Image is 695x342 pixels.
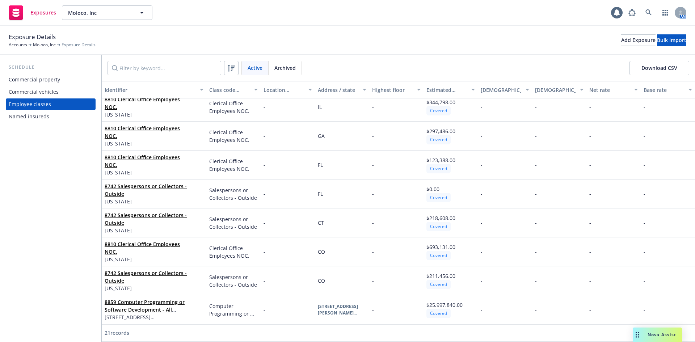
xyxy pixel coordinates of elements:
[105,269,189,284] span: 8742 Salespersons or Collectors - Outside
[426,164,451,173] div: Covered
[535,104,537,110] span: -
[426,273,455,279] span: $211,456.00
[209,129,249,143] span: Clerical Office Employees NOC.
[426,215,455,221] span: $218,608.00
[105,125,180,139] a: 8810 Clerical Office Employees NOC.
[264,306,265,313] span: -
[478,81,532,98] button: Full-time employee
[372,104,374,110] span: -
[315,81,369,98] button: Address / state
[9,86,59,98] div: Commercial vehicles
[658,5,673,20] a: Switch app
[105,313,189,321] span: [STREET_ADDRESS][PERSON_NAME]
[481,132,483,139] span: -
[274,64,296,72] span: Archived
[105,183,187,197] a: 8742 Salespersons or Collectors - Outside
[206,81,261,98] button: Class code description
[105,86,189,94] div: Identifier
[105,256,189,263] span: [US_STATE]
[68,9,131,17] span: Moloco, Inc
[248,64,262,72] span: Active
[105,124,189,140] span: 8810 Clerical Office Employees NOC.
[641,5,656,20] a: Search
[264,248,265,255] span: -
[481,190,483,197] span: -
[105,154,180,168] a: 8810 Clerical Office Employees NOC.
[105,270,187,284] a: 8742 Salespersons or Collectors - Outside
[105,212,187,226] a: 8742 Salespersons or Collectors - Outside
[426,251,451,260] div: Covered
[372,219,374,226] span: -
[108,61,221,75] input: Filter by keyword...
[264,132,265,139] span: -
[644,306,645,313] span: -
[589,104,591,110] span: -
[535,277,537,284] span: -
[369,81,424,98] button: Highest floor
[105,111,189,118] span: [US_STATE]
[209,100,249,114] span: Clerical Office Employees NOC.
[105,298,189,313] span: 8859 Computer Programming or Software Development - All Employees - Including Clerical Office Emp...
[264,277,265,284] span: -
[426,106,451,115] div: Covered
[426,222,451,231] div: Covered
[589,86,630,94] div: Net rate
[426,244,455,250] span: $693,131.00
[372,248,374,255] span: -
[105,329,129,336] span: 21 records
[535,190,537,197] span: -
[105,241,180,255] a: 8810 Clerical Office Employees NOC.
[644,190,645,197] span: -
[105,284,189,292] span: [US_STATE]
[481,219,483,226] span: -
[6,98,96,110] a: Employee classes
[318,219,324,227] div: CT
[62,42,96,48] span: Exposure Details
[535,219,537,226] span: -
[644,161,645,168] span: -
[589,132,591,139] span: -
[264,219,265,226] span: -
[657,35,686,46] div: Bulk import
[264,161,265,168] span: -
[621,34,656,46] button: Add Exposure
[625,5,639,20] a: Report a Bug
[372,277,374,284] span: -
[105,227,189,234] span: [US_STATE]
[372,86,413,94] div: Highest floor
[318,190,323,198] div: FL
[264,104,265,110] span: -
[318,277,325,284] div: CO
[589,248,591,255] span: -
[586,81,641,98] button: Net rate
[209,245,249,259] span: Clerical Office Employees NOC.
[209,86,250,94] div: Class code description
[589,161,591,168] span: -
[9,111,49,122] div: Named insureds
[589,190,591,197] span: -
[644,277,645,284] span: -
[6,3,59,23] a: Exposures
[648,332,676,338] span: Nova Assist
[535,248,537,255] span: -
[589,277,591,284] span: -
[644,104,645,110] span: -
[264,86,304,94] div: Location number
[481,248,483,255] span: -
[657,34,686,46] button: Bulk import
[426,309,451,318] div: Covered
[102,81,192,98] button: Identifier
[481,306,483,313] span: -
[209,216,257,230] span: Salespersons or Collectors - Outside
[481,161,483,168] span: -
[318,303,358,316] b: [STREET_ADDRESS][PERSON_NAME]
[62,5,152,20] button: Moloco, Inc
[209,274,257,288] span: Salespersons or Collectors - Outside
[105,198,189,205] span: [US_STATE]
[318,86,358,94] div: Address / state
[9,74,60,85] div: Commercial property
